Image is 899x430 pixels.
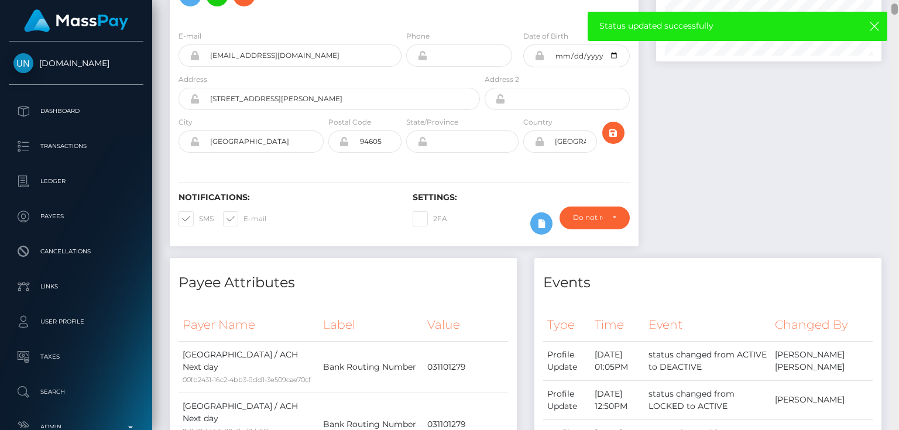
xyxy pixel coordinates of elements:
[179,273,508,293] h4: Payee Attributes
[179,211,214,226] label: SMS
[179,341,319,393] td: [GEOGRAPHIC_DATA] / ACH Next day
[179,74,207,85] label: Address
[9,58,143,68] span: [DOMAIN_NAME]
[24,9,128,32] img: MassPay Logo
[771,309,873,341] th: Changed By
[319,341,423,393] td: Bank Routing Number
[591,380,644,419] td: [DATE] 12:50PM
[13,102,139,120] p: Dashboard
[423,309,508,341] th: Value
[183,376,311,384] small: 00fb2431-16c2-4bb3-9dd1-3e509cae70cf
[179,31,201,42] label: E-mail
[9,237,143,266] a: Cancellations
[543,380,591,419] td: Profile Update
[644,380,771,419] td: status changed from LOCKED to ACTIVE
[771,341,873,380] td: [PERSON_NAME] [PERSON_NAME]
[328,117,371,128] label: Postal Code
[13,348,139,366] p: Taxes
[13,173,139,190] p: Ledger
[423,341,508,393] td: 031101279
[9,202,143,231] a: Payees
[523,117,553,128] label: Country
[13,53,33,73] img: Unlockt.me
[223,211,266,226] label: E-mail
[9,377,143,407] a: Search
[406,117,458,128] label: State/Province
[9,132,143,161] a: Transactions
[9,272,143,301] a: Links
[644,341,771,380] td: status changed from ACTIVE to DEACTIVE
[179,309,319,341] th: Payer Name
[413,211,447,226] label: 2FA
[179,117,193,128] label: City
[9,167,143,196] a: Ledger
[573,213,603,222] div: Do not require
[9,342,143,371] a: Taxes
[543,341,591,380] td: Profile Update
[644,309,771,341] th: Event
[13,243,139,260] p: Cancellations
[543,273,873,293] h4: Events
[13,208,139,225] p: Payees
[179,192,395,202] h6: Notifications:
[771,380,873,419] td: [PERSON_NAME]
[319,309,423,341] th: Label
[13,278,139,295] p: Links
[13,313,139,331] p: User Profile
[485,74,519,85] label: Address 2
[13,383,139,401] p: Search
[523,31,568,42] label: Date of Birth
[13,137,139,155] p: Transactions
[560,207,630,229] button: Do not require
[406,31,430,42] label: Phone
[9,97,143,126] a: Dashboard
[591,341,644,380] td: [DATE] 01:05PM
[413,192,629,202] h6: Settings:
[9,307,143,336] a: User Profile
[543,309,591,341] th: Type
[591,309,644,341] th: Time
[599,20,845,32] span: Status updated successfully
